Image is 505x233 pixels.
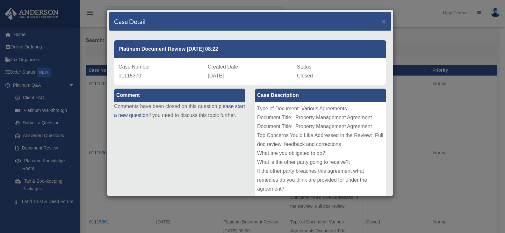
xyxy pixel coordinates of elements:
[114,102,245,120] p: Comments have been closed on this question, if you need to discuss this topic further.
[255,89,386,102] label: Case Description
[255,102,386,198] div: Type of Document: Various Agreements Document Title: Property Management Agreement Document Title...
[114,104,245,118] a: please start a new question
[114,17,146,26] h4: Case Detail
[114,89,245,102] label: Comment
[297,73,313,78] span: Closed
[119,73,141,78] span: 01115370
[208,73,224,78] span: [DATE]
[382,18,386,25] span: ×
[208,64,238,69] span: Created Date
[382,18,386,25] button: Close
[119,64,150,69] span: Case Number
[114,40,386,58] div: Platinum Document Review [DATE] 08:22
[297,64,311,69] span: Status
